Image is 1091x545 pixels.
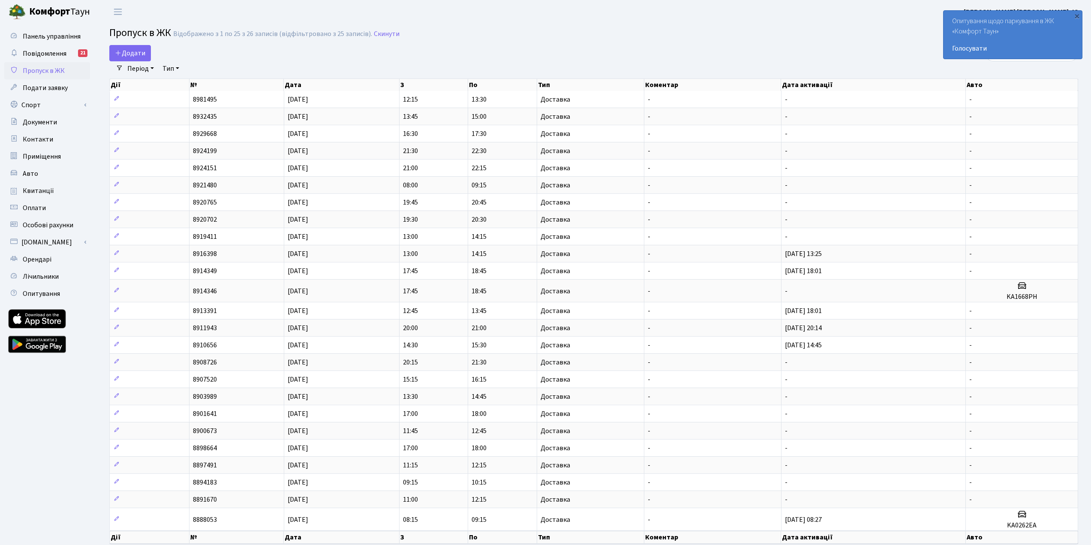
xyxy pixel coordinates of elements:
h5: KA0262EA [969,521,1074,530]
span: - [785,358,787,367]
span: 18:45 [472,286,487,296]
th: Авто [966,79,1078,91]
span: 16:30 [403,129,418,139]
span: - [785,409,787,419]
a: Оплати [4,199,90,217]
span: - [785,129,787,139]
span: - [969,478,972,487]
span: 8924151 [193,163,217,173]
span: 8901641 [193,409,217,419]
span: 8908726 [193,358,217,367]
span: 13:45 [472,306,487,316]
span: Доставка [541,288,570,295]
span: - [785,215,787,224]
th: Дата активації [781,531,966,544]
span: 8919411 [193,232,217,241]
span: [DATE] [288,112,308,121]
span: - [648,409,650,419]
span: Доставка [541,445,570,452]
span: - [648,515,650,524]
span: [DATE] 13:25 [785,249,822,259]
span: 21:00 [403,163,418,173]
span: 21:00 [472,323,487,333]
div: 21 [78,49,87,57]
span: 20:30 [472,215,487,224]
a: Контакти [4,131,90,148]
span: 20:00 [403,323,418,333]
span: 11:45 [403,426,418,436]
span: - [969,163,972,173]
a: Квитанції [4,182,90,199]
span: - [648,286,650,296]
div: Відображено з 1 по 25 з 26 записів (відфільтровано з 25 записів). [173,30,372,38]
span: 14:45 [472,392,487,401]
span: - [969,215,972,224]
span: - [969,146,972,156]
span: 8913391 [193,306,217,316]
span: - [969,358,972,367]
span: 18:45 [472,266,487,276]
th: По [468,79,537,91]
span: - [785,181,787,190]
span: - [785,232,787,241]
span: 8932435 [193,112,217,121]
span: - [969,249,972,259]
span: 11:00 [403,495,418,504]
a: [PERSON_NAME] [PERSON_NAME]. Ю. [964,7,1081,17]
span: 12:15 [472,461,487,470]
span: 13:30 [403,392,418,401]
span: - [785,478,787,487]
span: - [969,266,972,276]
span: 8924199 [193,146,217,156]
span: 17:45 [403,286,418,296]
span: Доставка [541,130,570,137]
a: Документи [4,114,90,131]
span: Доставка [541,216,570,223]
span: - [648,215,650,224]
span: Доставка [541,479,570,486]
span: 13:45 [403,112,418,121]
span: - [648,478,650,487]
span: [DATE] [288,198,308,207]
span: [DATE] 14:45 [785,340,822,350]
a: Спорт [4,96,90,114]
span: - [648,358,650,367]
span: [DATE] [288,409,308,419]
span: 17:30 [472,129,487,139]
span: 8903989 [193,392,217,401]
span: Доставка [541,428,570,434]
span: [DATE] [288,461,308,470]
span: Доставка [541,199,570,206]
span: - [648,461,650,470]
span: [DATE] [288,146,308,156]
th: № [189,79,284,91]
th: Тип [537,79,644,91]
span: - [648,495,650,504]
img: logo.png [9,3,26,21]
span: [DATE] [288,306,308,316]
a: Приміщення [4,148,90,165]
a: Тип [159,61,183,76]
span: 8929668 [193,129,217,139]
span: - [969,375,972,384]
span: 22:30 [472,146,487,156]
th: З [400,79,469,91]
span: [DATE] [288,358,308,367]
span: - [969,461,972,470]
a: Голосувати [952,43,1073,54]
span: - [969,323,972,333]
span: [DATE] [288,392,308,401]
span: Доставка [541,182,570,189]
span: 8921480 [193,181,217,190]
span: Пропуск в ЖК [109,25,171,40]
span: 18:00 [472,409,487,419]
span: 15:15 [403,375,418,384]
th: З [400,531,469,544]
span: Доставка [541,410,570,417]
span: - [648,198,650,207]
span: - [648,112,650,121]
span: 08:00 [403,181,418,190]
span: 13:30 [472,95,487,104]
span: Доставка [541,462,570,469]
